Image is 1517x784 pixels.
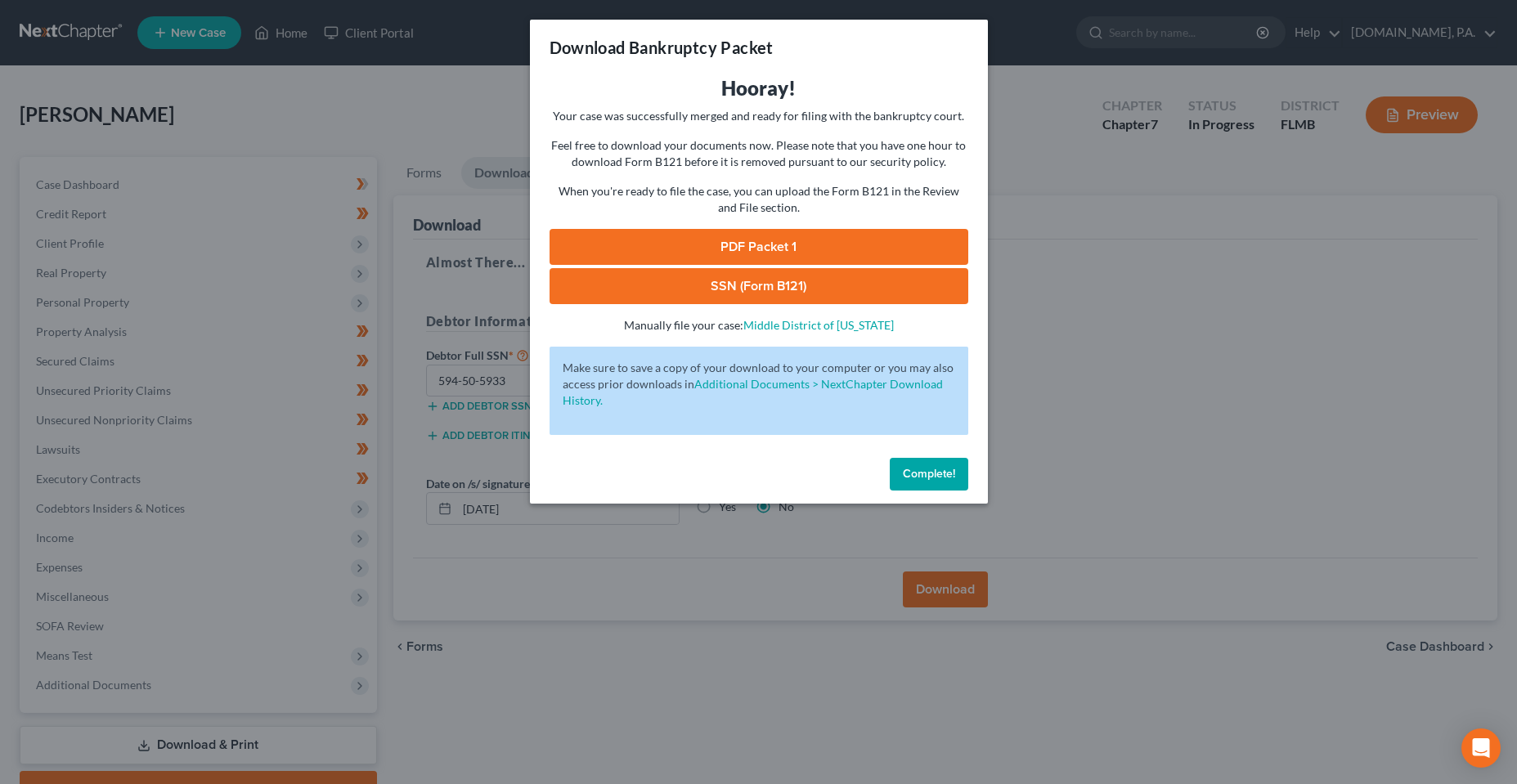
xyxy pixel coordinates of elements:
[890,458,968,491] button: Complete!
[550,75,968,101] h3: Hooray!
[550,36,774,59] h3: Download Bankruptcy Packet
[550,108,968,124] p: Your case was successfully merged and ready for filing with the bankruptcy court.
[550,137,968,170] p: Feel free to download your documents now. Please note that you have one hour to download Form B12...
[550,268,968,304] a: SSN (Form B121)
[550,229,968,265] a: PDF Packet 1
[550,183,968,216] p: When you're ready to file the case, you can upload the Form B121 in the Review and File section.
[1461,728,1501,768] div: Open Intercom Messenger
[550,317,968,334] p: Manually file your case:
[903,467,955,481] span: Complete!
[563,360,955,409] p: Make sure to save a copy of your download to your computer or you may also access prior downloads in
[743,318,894,332] a: Middle District of [US_STATE]
[563,377,943,407] a: Additional Documents > NextChapter Download History.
